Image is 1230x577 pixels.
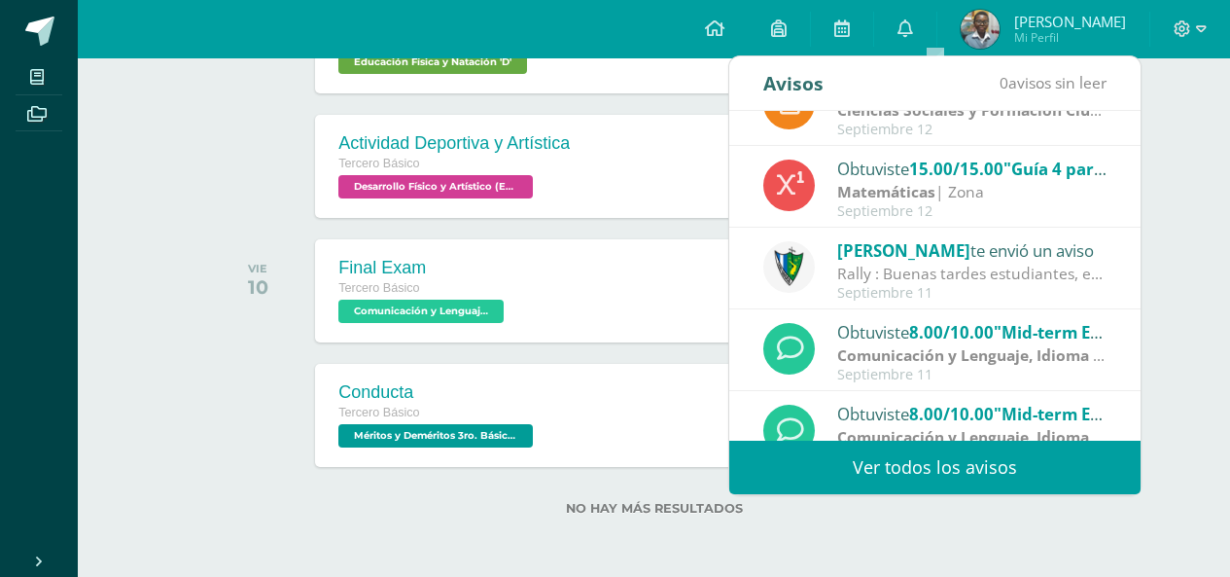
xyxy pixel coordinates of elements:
[248,262,268,275] div: VIE
[837,263,1107,285] div: Rally : Buenas tardes estudiantes, es un gusto saludarlos. Por este medio se informa que los jóve...
[837,344,1221,366] strong: Comunicación y Lenguaje, Idioma Extranjero Inglés
[338,51,527,74] span: Educación Física y Natación 'D'
[837,239,970,262] span: [PERSON_NAME]
[837,203,1107,220] div: Septiembre 12
[338,300,504,323] span: Comunicación y Lenguaje, Idioma Extranjero Inglés 'D'
[837,401,1107,426] div: Obtuviste en
[1014,12,1126,31] span: [PERSON_NAME]
[338,406,419,419] span: Tercero Básico
[338,424,533,448] span: Méritos y Deméritos 3ro. Básico "D" 'D'
[837,319,1107,344] div: Obtuviste en
[763,241,815,293] img: 9f174a157161b4ddbe12118a61fed988.png
[214,501,1094,516] label: No hay más resultados
[837,426,1107,449] div: | Parcial
[994,403,1133,425] span: "Mid-term Exam"
[837,367,1107,383] div: Septiembre 11
[837,99,1107,122] div: | Zona
[248,275,268,299] div: 10
[837,181,935,202] strong: Matemáticas
[338,382,538,403] div: Conducta
[909,158,1003,180] span: 15.00/15.00
[837,181,1107,203] div: | Zona
[837,426,1221,448] strong: Comunicación y Lenguaje, Idioma Extranjero Inglés
[837,122,1107,138] div: Septiembre 12
[837,285,1107,302] div: Septiembre 11
[961,10,1000,49] img: 68d853dc98f1f1af4b37f6310fc34bca.png
[909,403,994,425] span: 8.00/10.00
[338,281,419,295] span: Tercero Básico
[338,133,570,154] div: Actividad Deportiva y Artística
[338,157,419,170] span: Tercero Básico
[909,321,994,343] span: 8.00/10.00
[837,344,1107,367] div: | Parcial
[1000,72,1008,93] span: 0
[837,237,1107,263] div: te envió un aviso
[1014,29,1126,46] span: Mi Perfil
[837,156,1107,181] div: Obtuviste en
[338,175,533,198] span: Desarrollo Físico y Artístico (Extracurricular) 'D'
[338,258,509,278] div: Final Exam
[763,56,824,110] div: Avisos
[729,441,1141,494] a: Ver todos los avisos
[994,321,1133,343] span: "Mid-term Exam"
[1000,72,1107,93] span: avisos sin leer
